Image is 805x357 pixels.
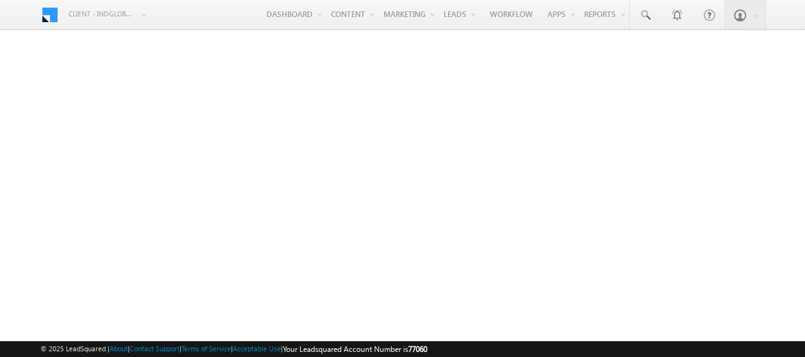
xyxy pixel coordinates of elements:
span: 77060 [408,344,427,354]
a: Acceptable Use [233,344,281,353]
span: Client - indglobal1 (77060) [68,8,135,20]
a: About [109,344,128,353]
a: Terms of Service [182,344,231,353]
span: © 2025 LeadSquared | | | | | [41,343,427,355]
span: Your Leadsquared Account Number is [283,344,427,354]
a: Contact Support [130,344,180,353]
